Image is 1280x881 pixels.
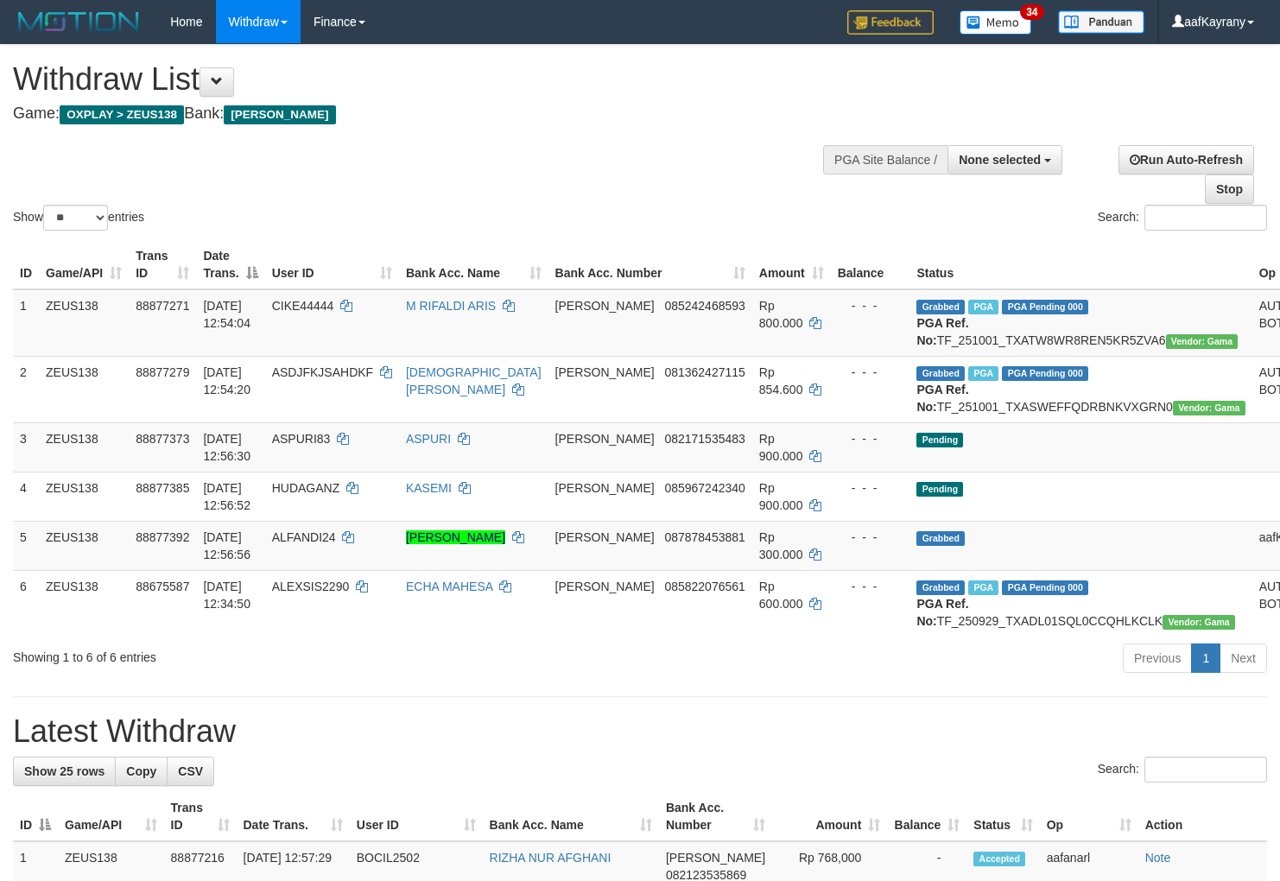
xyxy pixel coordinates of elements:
[1058,10,1144,34] img: panduan.png
[203,365,250,396] span: [DATE] 12:54:20
[966,792,1039,841] th: Status: activate to sort column ascending
[203,299,250,330] span: [DATE] 12:54:04
[968,366,998,381] span: Marked by aafanarl
[887,792,966,841] th: Balance: activate to sort column ascending
[39,521,129,570] td: ZEUS138
[58,792,164,841] th: Game/API: activate to sort column ascending
[831,240,910,289] th: Balance
[973,852,1025,866] span: Accepted
[555,365,655,379] span: [PERSON_NAME]
[759,432,803,463] span: Rp 900.000
[916,383,968,414] b: PGA Ref. No:
[759,481,803,512] span: Rp 900.000
[838,297,903,314] div: - - -
[909,240,1251,289] th: Status
[406,530,505,544] a: [PERSON_NAME]
[1205,174,1254,204] a: Stop
[265,240,399,289] th: User ID: activate to sort column ascending
[1145,851,1171,865] a: Note
[968,580,998,595] span: Marked by aafpengsreynich
[838,479,903,497] div: - - -
[237,792,350,841] th: Date Trans.: activate to sort column ascending
[129,240,196,289] th: Trans ID: activate to sort column ascending
[39,289,129,357] td: ZEUS138
[916,366,965,381] span: Grabbed
[555,481,655,495] span: [PERSON_NAME]
[272,481,340,495] span: HUDAGANZ
[13,422,39,472] td: 3
[916,580,965,595] span: Grabbed
[406,481,452,495] a: KASEMI
[136,580,189,593] span: 88675587
[1166,334,1239,349] span: Vendor URL: https://trx31.1velocity.biz
[968,300,998,314] span: Marked by aafanarl
[39,570,129,637] td: ZEUS138
[1098,757,1267,783] label: Search:
[1138,792,1267,841] th: Action
[947,145,1062,174] button: None selected
[272,365,373,379] span: ASDJFKJSAHDKF
[1020,4,1043,20] span: 34
[548,240,752,289] th: Bank Acc. Number: activate to sort column ascending
[1040,792,1138,841] th: Op: activate to sort column ascending
[1118,145,1254,174] a: Run Auto-Refresh
[350,792,483,841] th: User ID: activate to sort column ascending
[272,432,331,446] span: ASPURI83
[490,851,611,865] a: RIZHA NUR AFGHANI
[759,365,803,396] span: Rp 854.600
[759,580,803,611] span: Rp 600.000
[13,472,39,521] td: 4
[13,62,836,97] h1: Withdraw List
[1002,300,1088,314] span: PGA Pending
[664,299,745,313] span: Copy 085242468593 to clipboard
[13,289,39,357] td: 1
[203,530,250,561] span: [DATE] 12:56:56
[759,299,803,330] span: Rp 800.000
[167,757,214,786] a: CSV
[916,531,965,546] span: Grabbed
[13,205,144,231] label: Show entries
[1002,366,1088,381] span: PGA Pending
[126,764,156,778] span: Copy
[272,580,350,593] span: ALEXSIS2290
[406,580,492,593] a: ECHA MAHESA
[1002,580,1088,595] span: PGA Pending
[13,570,39,637] td: 6
[272,299,334,313] span: CIKE44444
[916,300,965,314] span: Grabbed
[13,521,39,570] td: 5
[555,299,655,313] span: [PERSON_NAME]
[136,530,189,544] span: 88877392
[960,10,1032,35] img: Button%20Memo.svg
[838,529,903,546] div: - - -
[224,105,335,124] span: [PERSON_NAME]
[272,530,336,544] span: ALFANDI24
[959,153,1041,167] span: None selected
[196,240,264,289] th: Date Trans.: activate to sort column descending
[759,530,803,561] span: Rp 300.000
[39,240,129,289] th: Game/API: activate to sort column ascending
[1144,757,1267,783] input: Search:
[1173,401,1245,415] span: Vendor URL: https://trx31.1velocity.biz
[43,205,108,231] select: Showentries
[916,433,963,447] span: Pending
[13,714,1267,749] h1: Latest Withdraw
[406,299,496,313] a: M RIFALDI ARIS
[555,530,655,544] span: [PERSON_NAME]
[838,364,903,381] div: - - -
[772,792,887,841] th: Amount: activate to sort column ascending
[136,432,189,446] span: 88877373
[406,365,542,396] a: [DEMOGRAPHIC_DATA][PERSON_NAME]
[909,289,1251,357] td: TF_251001_TXATW8WR8REN5KR5ZVA6
[203,580,250,611] span: [DATE] 12:34:50
[823,145,947,174] div: PGA Site Balance /
[399,240,548,289] th: Bank Acc. Name: activate to sort column ascending
[483,792,659,841] th: Bank Acc. Name: activate to sort column ascending
[664,580,745,593] span: Copy 085822076561 to clipboard
[60,105,184,124] span: OXPLAY > ZEUS138
[1220,643,1267,673] a: Next
[664,530,745,544] span: Copy 087878453881 to clipboard
[555,432,655,446] span: [PERSON_NAME]
[39,356,129,422] td: ZEUS138
[838,430,903,447] div: - - -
